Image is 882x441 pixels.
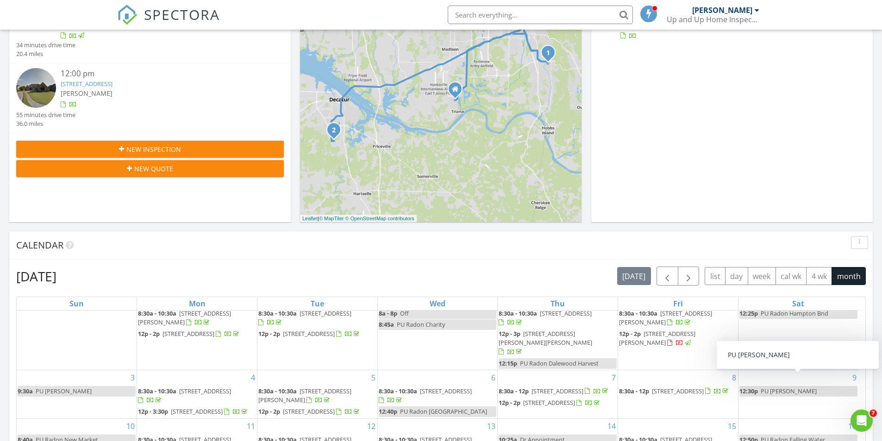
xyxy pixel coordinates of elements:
a: 12p - 3p [STREET_ADDRESS][PERSON_NAME][PERSON_NAME] [499,329,592,355]
a: 12p - 2p [STREET_ADDRESS] [258,329,361,338]
a: 8:30a - 10:30a [STREET_ADDRESS] [379,386,497,406]
td: Go to July 27, 2025 [17,292,137,370]
span: PU [PERSON_NAME] [36,387,92,395]
button: Previous month [657,267,678,286]
iframe: Intercom live chat [851,410,873,432]
a: Go to August 15, 2025 [726,419,738,434]
button: New Inspection [16,141,284,157]
span: 12p - 2p [619,329,641,338]
a: Go to August 9, 2025 [851,370,858,385]
a: Monday [187,297,207,310]
a: Go to August 4, 2025 [249,370,257,385]
button: cal wk [776,267,807,285]
a: Wednesday [428,297,447,310]
a: 12p - 3:30p [STREET_ADDRESS] [138,406,256,417]
span: 12p - 3p [499,329,520,338]
span: [STREET_ADDRESS] [179,387,231,395]
a: Go to August 13, 2025 [485,419,497,434]
a: 8:30a - 10:30a [STREET_ADDRESS] [499,308,617,328]
span: New Inspection [126,144,181,154]
span: [STREET_ADDRESS] [163,329,214,338]
span: 8:30a - 12p [619,387,649,395]
div: 20.4 miles [16,50,75,58]
span: 12:15p [499,359,517,367]
span: 12:40p [379,407,397,416]
div: | [300,215,417,223]
span: [STREET_ADDRESS][PERSON_NAME] [619,309,712,326]
a: Go to August 7, 2025 [610,370,618,385]
span: 12p - 2p [258,329,280,338]
h2: [DATE] [16,267,56,286]
a: Leaflet [302,216,318,221]
img: streetview [16,68,56,108]
a: 8:30a - 10:30a [STREET_ADDRESS] [138,387,231,404]
span: New Quote [134,164,173,174]
div: 805 Milton Pl SW, Decatur, AL 35603 [334,130,339,135]
span: [PERSON_NAME] [61,89,113,98]
a: Thursday [549,297,567,310]
span: 8:45a [379,320,394,329]
a: 12p - 2p [STREET_ADDRESS][PERSON_NAME] [619,329,737,348]
span: PU Radon Charity [397,320,445,329]
span: [STREET_ADDRESS] [171,407,223,416]
div: Up and Up Home Inspections [667,15,759,24]
span: [STREET_ADDRESS][PERSON_NAME][PERSON_NAME] [499,329,592,347]
a: Go to August 10, 2025 [125,419,137,434]
span: 8:30a - 10:30a [258,309,297,317]
span: PU [PERSON_NAME] [761,387,817,395]
a: Go to August 6, 2025 [489,370,497,385]
a: Saturday [790,297,806,310]
a: Go to August 8, 2025 [730,370,738,385]
div: 12:00 pm [61,68,262,80]
span: 8:30a - 10:30a [138,387,176,395]
div: 34 minutes drive time [16,41,75,50]
button: [DATE] [617,267,651,285]
span: 12p - 2p [499,398,520,407]
div: [PERSON_NAME] [692,6,752,15]
input: Search everything... [448,6,633,24]
span: 12:25p [739,309,758,317]
td: Go to July 30, 2025 [377,292,498,370]
a: 8:30a - 12p [STREET_ADDRESS] [499,387,610,395]
a: 8:30a - 10:30a [STREET_ADDRESS] [258,308,376,328]
a: 8:30a - 10:30a [STREET_ADDRESS][PERSON_NAME] [258,386,376,406]
a: 12:00 pm [STREET_ADDRESS] [PERSON_NAME] 55 minutes drive time 36.0 miles [16,68,284,128]
i: 1 [546,50,550,56]
span: [STREET_ADDRESS][PERSON_NAME] [138,309,231,326]
span: [STREET_ADDRESS] [300,309,351,317]
button: week [748,267,776,285]
a: 12p - 3p [STREET_ADDRESS][PERSON_NAME][PERSON_NAME] [499,329,617,358]
span: 12:30p [739,387,758,395]
td: Go to August 8, 2025 [618,370,738,419]
a: 12p - 2p [STREET_ADDRESS] [138,329,241,338]
a: Tuesday [309,297,326,310]
span: 8:30a - 12p [499,387,529,395]
a: 8:30a - 10:30a [STREET_ADDRESS][PERSON_NAME] [619,309,712,326]
span: 12p - 2p [258,407,280,416]
td: Go to August 5, 2025 [257,370,377,419]
button: 4 wk [806,267,832,285]
td: Go to July 29, 2025 [257,292,377,370]
span: 8:30a - 10:30a [619,309,657,317]
span: PU Radon Hampton Bnd [761,309,828,317]
td: Go to August 6, 2025 [377,370,498,419]
span: [STREET_ADDRESS][PERSON_NAME] [619,329,695,347]
a: 8:30a - 10:30a [STREET_ADDRESS][PERSON_NAME] [138,308,256,328]
a: Friday [671,297,685,310]
a: Go to August 14, 2025 [606,419,618,434]
span: PU Radon Dalewood Harvest [520,359,599,367]
td: Go to August 4, 2025 [137,370,257,419]
a: Go to August 16, 2025 [846,419,858,434]
span: 8:30a - 10:30a [499,309,537,317]
a: 12p - 2p [STREET_ADDRESS] [258,406,376,417]
span: [STREET_ADDRESS] [523,398,575,407]
td: Go to August 9, 2025 [738,370,858,419]
td: Go to August 2, 2025 [738,292,858,370]
a: [STREET_ADDRESS] [61,80,113,88]
a: 12p - 2p [STREET_ADDRESS] [499,398,601,407]
span: 12p - 2p [138,329,160,338]
span: 9:30a [18,387,33,395]
span: 8:30a - 10:30a [138,309,176,317]
a: 12p - 3:30p [STREET_ADDRESS] [138,407,249,416]
a: Sunday [68,297,86,310]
